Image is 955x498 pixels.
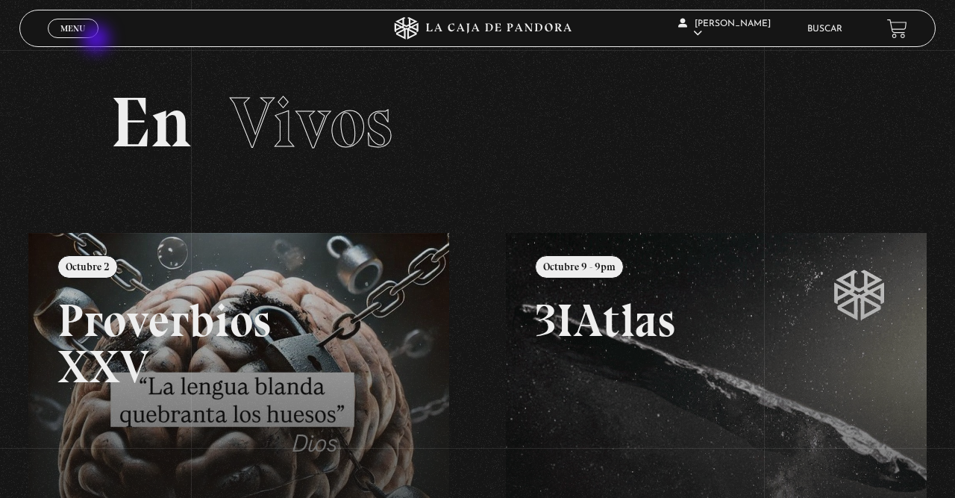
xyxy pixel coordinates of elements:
h2: En [110,87,844,158]
a: Buscar [807,25,842,34]
span: Menu [60,24,85,33]
span: [PERSON_NAME] [678,19,771,38]
span: Vivos [230,80,392,165]
span: Cerrar [56,37,91,47]
a: View your shopping cart [887,19,907,39]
